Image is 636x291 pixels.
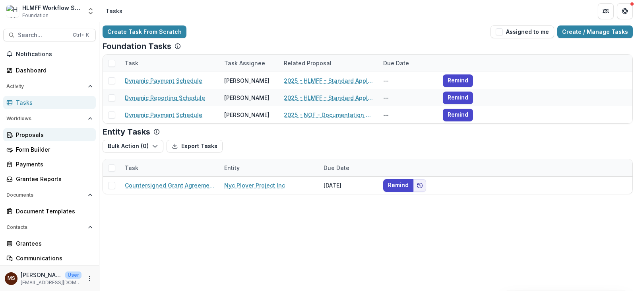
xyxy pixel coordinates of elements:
[378,55,438,72] div: Due Date
[6,116,85,121] span: Workflows
[378,59,414,67] div: Due Date
[106,7,122,15] div: Tasks
[103,127,150,137] p: Entity Tasks
[383,179,413,192] button: Remind
[21,279,81,286] p: [EMAIL_ADDRESS][DOMAIN_NAME]
[319,177,378,194] div: [DATE]
[279,55,378,72] div: Related Proposal
[3,112,96,125] button: Open Workflows
[319,159,378,176] div: Due Date
[103,41,171,51] p: Foundation Tasks
[319,164,354,172] div: Due Date
[3,128,96,141] a: Proposals
[284,111,374,119] a: 2025 - NOF - Documentation Application - Form 35219
[16,51,93,58] span: Notifications
[219,164,244,172] div: Entity
[125,94,205,102] a: Dynamic Reporting Schedule
[443,74,473,87] button: Remind
[3,96,96,109] a: Tasks
[3,189,96,201] button: Open Documents
[6,5,19,18] img: HLMFF Workflow Sandbox
[224,111,270,119] div: [PERSON_NAME]
[16,98,89,107] div: Tasks
[378,106,438,123] div: --
[6,84,85,89] span: Activity
[120,159,219,176] div: Task
[125,111,202,119] a: Dynamic Payment Schedule
[219,55,279,72] div: Task Assignee
[617,3,633,19] button: Get Help
[65,271,81,279] p: User
[16,131,89,139] div: Proposals
[120,164,143,172] div: Task
[3,252,96,265] a: Communications
[6,192,85,198] span: Documents
[125,76,202,85] a: Dynamic Payment Schedule
[167,140,223,152] button: Export Tasks
[3,48,96,61] button: Notifications
[443,92,473,104] button: Remind
[219,159,319,176] div: Entity
[71,31,91,39] div: Ctrl + K
[598,3,614,19] button: Partners
[16,254,89,262] div: Communications
[85,274,94,283] button: More
[443,109,473,121] button: Remind
[16,160,89,168] div: Payments
[103,25,186,38] a: Create Task From Scratch
[3,172,96,186] a: Grantee Reports
[120,55,219,72] div: Task
[224,76,270,85] div: [PERSON_NAME]
[284,76,374,85] a: 2025 - HLMFF - Standard Application
[279,59,336,67] div: Related Proposal
[378,89,438,106] div: --
[21,271,62,279] p: [PERSON_NAME]
[378,72,438,89] div: --
[8,276,15,281] div: Maya Scott
[16,145,89,154] div: Form Builder
[3,158,96,171] a: Payments
[219,59,270,67] div: Task Assignee
[125,181,215,189] a: Countersigned Grant Agreement
[491,25,554,38] button: Assigned to me
[3,143,96,156] a: Form Builder
[3,237,96,250] a: Grantees
[22,12,48,19] span: Foundation
[3,221,96,234] button: Open Contacts
[22,4,82,12] div: HLMFF Workflow Sandbox
[16,175,89,183] div: Grantee Reports
[16,239,89,248] div: Grantees
[85,3,96,19] button: Open entity switcher
[284,94,374,102] a: 2025 - HLMFF - Standard Application
[413,179,426,192] button: Add to friends
[557,25,633,38] a: Create / Manage Tasks
[16,66,89,74] div: Dashboard
[224,181,285,189] a: Nyc Plover Project Inc
[6,225,85,230] span: Contacts
[3,29,96,41] button: Search...
[103,5,126,17] nav: breadcrumb
[120,59,143,67] div: Task
[16,207,89,215] div: Document Templates
[18,32,68,39] span: Search...
[3,80,96,93] button: Open Activity
[3,64,96,77] a: Dashboard
[3,205,96,218] a: Document Templates
[103,140,163,152] button: Bulk Action (0)
[224,94,270,102] div: [PERSON_NAME]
